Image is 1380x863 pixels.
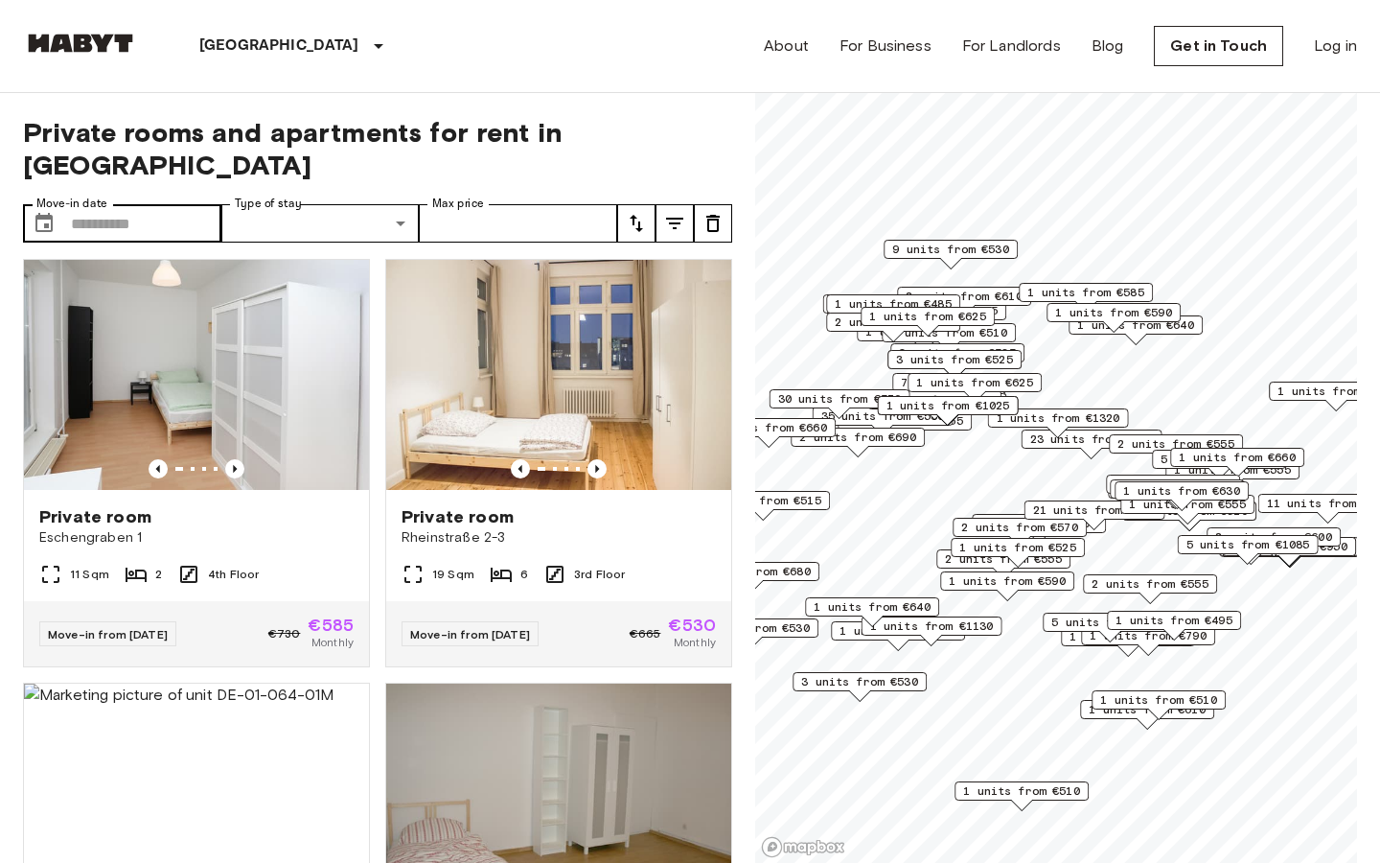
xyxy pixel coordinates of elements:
div: Map marker [1043,613,1177,642]
span: 1 units from €625 [916,374,1033,391]
button: tune [655,204,694,243]
div: Map marker [1106,475,1240,504]
a: Mapbox logo [761,836,845,858]
span: 30 units from €570 [778,390,902,408]
span: 2 units from €555 [1092,575,1208,593]
span: Rheinstraße 2-3 [402,528,716,548]
div: Map marker [1110,479,1244,509]
span: 1 units from €510 [963,782,1080,800]
span: 4 units from €530 [693,619,810,637]
span: 5 units from €590 [1051,614,1168,631]
span: 1 units from €1320 [997,409,1120,427]
div: Map marker [1083,574,1217,604]
div: Map marker [1170,448,1304,478]
div: Map marker [1152,450,1286,479]
div: Map marker [831,621,965,651]
button: tune [694,204,732,243]
button: Previous image [225,459,244,478]
span: 1 units from €495 [1115,612,1232,629]
span: 1 units from €640 [1118,480,1235,498]
div: Map marker [826,294,960,324]
span: 2 units from €555 [1117,435,1234,453]
span: €585 [308,617,354,634]
span: Private room [39,505,151,528]
span: 1 units from €570 [839,622,956,640]
span: Move-in from [DATE] [48,627,168,641]
span: 6 [520,566,528,583]
span: Eschengraben 1 [39,528,354,548]
button: tune [617,204,655,243]
p: [GEOGRAPHIC_DATA] [199,35,359,58]
a: Get in Touch [1154,26,1283,66]
span: 2 units from €610 [906,288,1023,305]
span: 19 Sqm [432,566,474,583]
div: Map marker [696,491,830,521]
a: For Business [839,35,931,58]
span: Private room [402,505,514,528]
label: Move-in date [36,196,107,212]
span: 1 units from €610 [1089,701,1206,718]
span: 1 units from €585 [1027,284,1144,301]
div: Map marker [793,672,927,702]
span: 1 units from €590 [1055,304,1172,321]
div: Map marker [890,343,1024,373]
span: 3 units from €525 [896,351,1013,368]
span: 21 units from €575 [1033,501,1157,519]
label: Type of stay [235,196,302,212]
button: Previous image [149,459,168,478]
div: Map marker [1109,434,1243,464]
span: Private rooms and apartments for rent in [GEOGRAPHIC_DATA] [23,116,732,181]
span: 1 units from €510 [1100,691,1217,709]
span: 4 units from €605 [980,515,1097,532]
button: Previous image [587,459,607,478]
span: 7 units from €585 [901,374,1018,391]
span: €665 [630,625,661,642]
label: Max price [432,196,484,212]
div: Map marker [908,373,1042,403]
div: Map marker [861,307,995,337]
span: Monthly [311,634,354,651]
div: Map marker [1207,527,1341,557]
img: Marketing picture of unit DE-01-090-02M [386,260,731,490]
div: Map marker [770,389,910,419]
span: 2 units from €690 [799,429,916,446]
span: 1 units from €680 [694,563,811,580]
span: 3rd Floor [574,566,625,583]
div: Map marker [940,571,1074,601]
span: 2 units from €510 [890,324,1007,341]
div: Map marker [805,597,939,627]
a: Marketing picture of unit DE-01-251-01MPrevious imagePrevious imagePrivate roomEschengraben 111 S... [23,259,370,667]
a: For Landlords [962,35,1061,58]
span: 5 units from €1085 [1186,536,1310,553]
a: About [764,35,809,58]
a: Log in [1314,35,1357,58]
span: 2 units from €600 [1215,528,1332,546]
span: 6 units from €950 [1230,538,1347,555]
span: 1 units from €590 [949,572,1066,590]
span: 2 [155,566,162,583]
span: Move-in from [DATE] [410,627,530,641]
div: Map marker [878,396,1019,426]
span: 1 units from €525 [959,539,1076,556]
div: Map marker [897,287,1031,316]
span: 1 units from €660 [1179,449,1296,466]
div: Map marker [1107,611,1241,641]
img: Marketing picture of unit DE-01-251-01M [24,260,369,490]
span: 1 units from €630 [1123,482,1240,500]
div: Map marker [1092,690,1226,720]
div: Map marker [936,549,1070,579]
div: Map marker [823,294,964,324]
div: Map marker [972,514,1106,544]
span: Monthly [674,634,716,651]
div: Map marker [1080,700,1214,730]
span: 2 units from €555 [945,550,1062,568]
div: Map marker [1046,303,1181,333]
span: 9 units from €530 [892,241,1009,258]
span: 3 units from €525 [899,344,1016,362]
div: Map marker [892,373,1026,403]
div: Map marker [791,428,925,457]
span: €530 [668,617,716,634]
div: Map marker [951,538,1085,568]
span: 1 units from €645 [1115,476,1231,493]
span: €730 [268,625,301,642]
